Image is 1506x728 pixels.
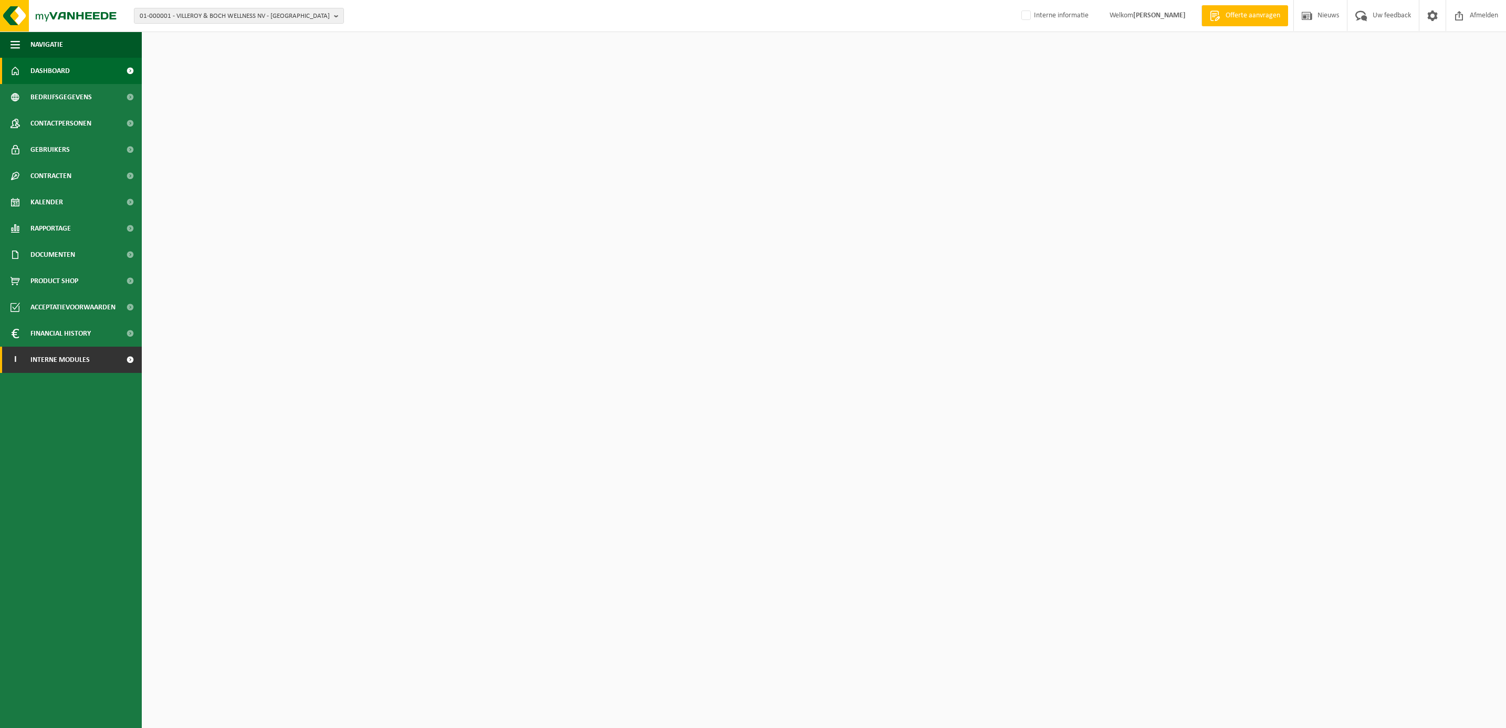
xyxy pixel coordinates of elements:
[30,137,70,163] span: Gebruikers
[1133,12,1186,19] strong: [PERSON_NAME]
[1019,8,1089,24] label: Interne informatie
[30,163,71,189] span: Contracten
[134,8,344,24] button: 01-000001 - VILLEROY & BOCH WELLNESS NV - [GEOGRAPHIC_DATA]
[30,110,91,137] span: Contactpersonen
[30,189,63,215] span: Kalender
[30,242,75,268] span: Documenten
[30,215,71,242] span: Rapportage
[30,58,70,84] span: Dashboard
[30,347,90,373] span: Interne modules
[1201,5,1288,26] a: Offerte aanvragen
[30,320,91,347] span: Financial History
[1223,11,1283,21] span: Offerte aanvragen
[30,84,92,110] span: Bedrijfsgegevens
[30,32,63,58] span: Navigatie
[11,347,20,373] span: I
[30,294,116,320] span: Acceptatievoorwaarden
[140,8,330,24] span: 01-000001 - VILLEROY & BOCH WELLNESS NV - [GEOGRAPHIC_DATA]
[30,268,78,294] span: Product Shop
